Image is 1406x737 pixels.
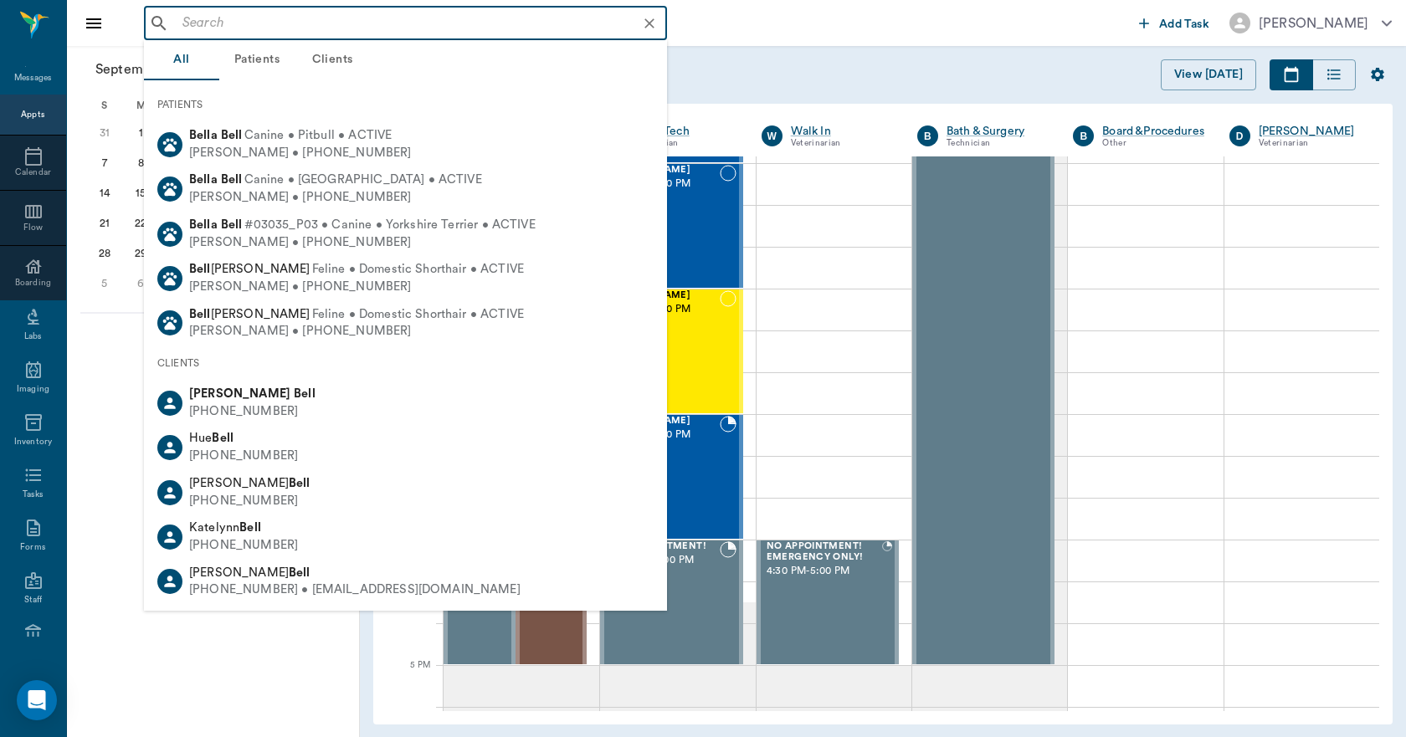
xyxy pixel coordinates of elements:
div: Open Intercom Messenger [17,680,57,720]
div: Sunday, September 21, 2025 [93,212,116,235]
div: Staff [24,594,42,606]
div: Sunday, September 14, 2025 [93,182,116,205]
button: Add Task [1132,8,1216,38]
div: Veterinarian [1259,136,1360,151]
b: Bell [289,566,310,579]
span: #03035_P03 • Canine • Yorkshire Terrier • ACTIVE [244,217,536,234]
div: D [1229,125,1250,146]
b: Bell [221,218,243,231]
div: BOOKED, 4:00 PM - 4:30 PM [600,414,742,540]
span: [PERSON_NAME] [189,566,310,579]
div: BOOKED, 4:30 PM - 5:00 PM [757,540,899,665]
button: View [DATE] [1161,59,1256,90]
span: [PERSON_NAME] [189,477,310,489]
button: Clear [638,12,661,35]
div: Sunday, September 28, 2025 [93,242,116,265]
a: Bath & Surgery [947,123,1048,140]
button: Patients [219,40,295,80]
b: Bella [189,218,218,231]
div: M [123,93,160,118]
b: Bell [289,477,310,489]
div: Monday, September 29, 2025 [129,242,152,265]
div: [PERSON_NAME] • [PHONE_NUMBER] [189,323,524,340]
div: [PERSON_NAME] • [PHONE_NUMBER] [189,279,524,296]
b: Bell [189,263,211,275]
div: NOT_CONFIRMED, 3:00 PM - 3:30 PM [600,163,742,289]
div: B [1073,125,1094,146]
b: Bell [239,521,261,534]
div: Tasks [23,489,44,501]
b: Bella [189,173,218,186]
div: Monday, September 1, 2025 [129,121,152,145]
div: S [86,93,123,118]
a: [PERSON_NAME] [1259,123,1360,140]
span: [PERSON_NAME] [189,263,310,275]
div: Monday, September 15, 2025 [129,182,152,205]
div: [PHONE_NUMBER] [189,403,316,421]
div: Veterinarian [791,136,892,151]
div: BOOKED, 4:30 PM - 5:00 PM [600,540,742,665]
a: Appt Tech [634,123,736,140]
span: NO APPOINTMENT! EMERGENCY ONLY! [767,541,882,563]
input: Search [176,12,662,35]
button: Close drawer [77,7,110,40]
div: Sunday, September 7, 2025 [93,151,116,175]
b: Bell [221,129,243,141]
div: B [917,125,938,146]
div: W [762,125,783,146]
b: Bella [189,129,218,141]
div: Other [1102,136,1204,151]
div: [PERSON_NAME] [1259,13,1368,33]
button: All [144,40,219,80]
div: Sunday, October 5, 2025 [93,272,116,295]
div: [PERSON_NAME] • [PHONE_NUMBER] [189,145,412,162]
div: Monday, October 6, 2025 [129,272,152,295]
div: Technician [947,136,1048,151]
div: Sunday, August 31, 2025 [93,121,116,145]
b: [PERSON_NAME] [189,387,290,400]
button: September2025 [87,53,228,86]
b: Bell [294,387,316,400]
div: NOT_CONFIRMED, 3:30 PM - 4:00 PM [600,289,742,414]
div: [PHONE_NUMBER] [189,537,298,555]
b: Bell [189,308,211,320]
div: 5 PM [387,657,430,699]
span: Canine • Pitbull • ACTIVE [244,127,393,145]
b: Bell [212,432,233,444]
button: Clients [295,40,370,80]
span: Feline • Domestic Shorthair • ACTIVE [312,306,524,324]
div: [PERSON_NAME] • [PHONE_NUMBER] [189,234,536,252]
div: Inventory [14,436,52,448]
button: [PERSON_NAME] [1216,8,1405,38]
a: Board &Procedures [1102,123,1204,140]
a: Walk In [791,123,892,140]
div: Monday, September 22, 2025 [129,212,152,235]
span: Hue [189,432,233,444]
div: Forms [20,541,45,554]
div: CLIENTS [144,345,667,381]
div: Labs [24,330,42,343]
div: PATIENTS [144,87,667,122]
div: [PERSON_NAME] • [PHONE_NUMBER] [189,189,482,207]
div: [PHONE_NUMBER] [189,493,310,510]
span: Katelynn [189,521,261,534]
span: Canine • [GEOGRAPHIC_DATA] • ACTIVE [244,171,482,189]
div: Appts [21,109,44,121]
span: [PERSON_NAME] [189,308,310,320]
div: Messages [14,72,53,84]
div: Technician [634,136,736,151]
div: Monday, September 8, 2025 [129,151,152,175]
b: Bell [221,173,243,186]
div: Imaging [17,383,49,396]
div: [PHONE_NUMBER] [189,448,298,465]
span: 4:30 PM - 5:00 PM [767,563,882,580]
span: September [92,58,167,81]
div: [PHONE_NUMBER] • [EMAIL_ADDRESS][DOMAIN_NAME] [189,581,521,599]
span: Feline • Domestic Shorthair • ACTIVE [312,261,524,279]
